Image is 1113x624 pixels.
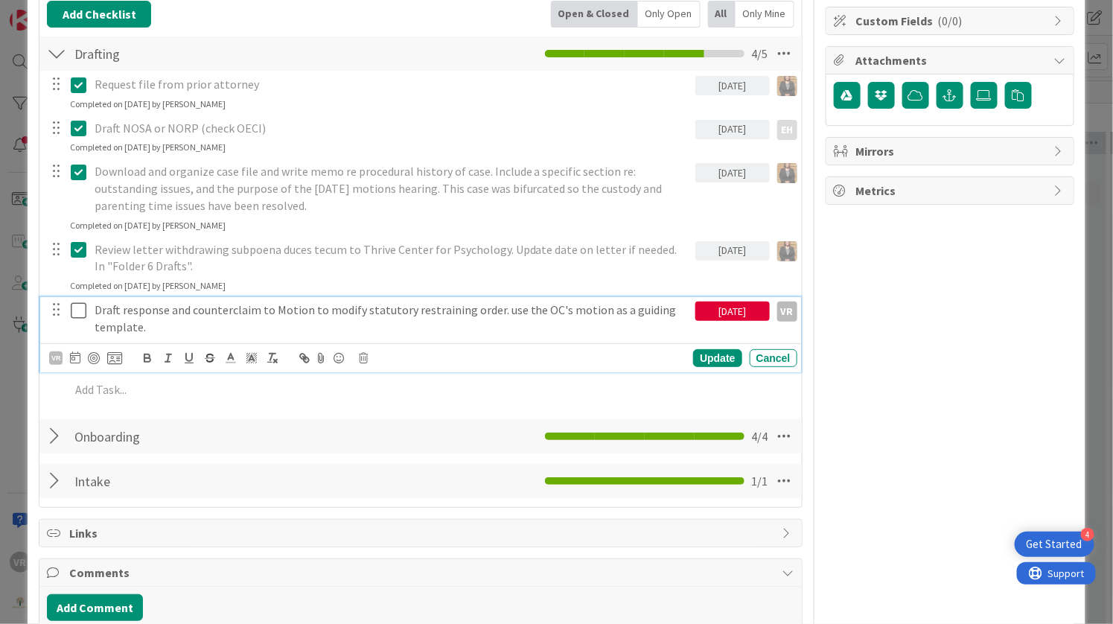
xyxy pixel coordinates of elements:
span: 4 / 4 [752,427,768,445]
span: Mirrors [856,142,1047,160]
span: Custom Fields [856,12,1047,30]
p: Draft response and counterclaim to Motion to modify statutory restraining order. use the OC's mot... [95,302,689,335]
div: Get Started [1027,537,1082,552]
div: Completed on [DATE] by [PERSON_NAME] [70,98,226,111]
div: Completed on [DATE] by [PERSON_NAME] [70,141,226,154]
div: Open & Closed [551,1,638,28]
div: [DATE] [695,163,770,182]
input: Add Checklist... [69,40,393,67]
img: KS [777,163,797,183]
span: Metrics [856,182,1047,200]
div: Only Open [638,1,701,28]
div: Cancel [750,349,797,367]
span: ( 0/0 ) [938,13,963,28]
span: 1 / 1 [752,472,768,490]
p: Request file from prior attorney [95,76,689,93]
img: KS [777,76,797,96]
div: All [708,1,736,28]
span: Links [69,524,774,542]
input: Add Checklist... [69,423,393,450]
div: [DATE] [695,120,770,139]
div: [DATE] [695,241,770,261]
div: [DATE] [695,302,770,321]
div: Completed on [DATE] by [PERSON_NAME] [70,279,226,293]
div: VR [777,302,797,322]
p: Draft NOSA or NORP (check OECI) [95,120,689,137]
div: Update [693,349,742,367]
div: [DATE] [695,76,770,95]
div: Completed on [DATE] by [PERSON_NAME] [70,219,226,232]
img: KS [777,241,797,261]
span: Comments [69,564,774,582]
div: VR [49,351,63,365]
div: EH [777,120,797,140]
input: Add Checklist... [69,468,393,494]
div: Only Mine [736,1,794,28]
div: Open Get Started checklist, remaining modules: 4 [1015,532,1094,557]
div: 4 [1081,528,1094,541]
p: Review letter withdrawing subpoena duces tecum to Thrive Center for Psychology. Update date on le... [95,241,689,275]
p: Download and organize case file and write memo re procedural history of case. Include a specific ... [95,163,689,214]
button: Add Checklist [47,1,151,28]
span: Attachments [856,51,1047,69]
button: Add Comment [47,594,143,621]
span: 4 / 5 [752,45,768,63]
span: Support [31,2,68,20]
